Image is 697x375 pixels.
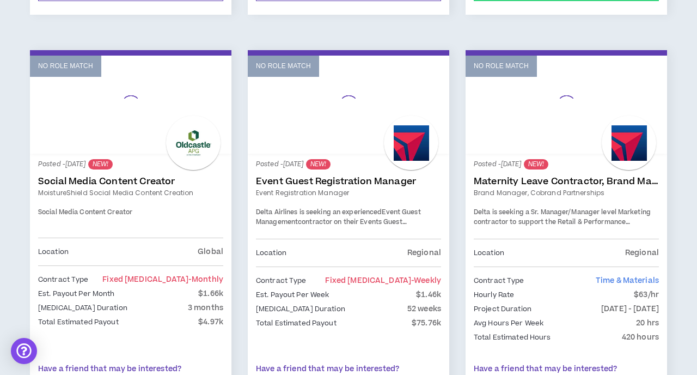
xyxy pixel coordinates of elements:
[38,208,132,217] span: Social Media Content Creator
[601,303,659,315] p: [DATE] - [DATE]
[625,247,659,259] p: Regional
[407,303,441,315] p: 52 weeks
[634,289,659,301] p: $63/hr
[474,247,504,259] p: Location
[256,208,382,217] span: Delta Airlines is seeking an experienced
[248,56,449,154] a: No Role Match
[102,274,223,285] span: Fixed [MEDICAL_DATA]
[474,317,543,329] p: Avg Hours Per Week
[256,217,432,265] span: contractor on their Events Guest Management team. This a 40hrs/week position with 2-3 days in the...
[256,176,441,187] a: Event Guest Registration Manager
[38,316,119,328] p: Total Estimated Payout
[256,275,307,287] p: Contract Type
[474,289,514,301] p: Hourly Rate
[188,274,223,285] span: - monthly
[11,338,37,364] div: Open Intercom Messenger
[407,247,441,259] p: Regional
[256,317,337,329] p: Total Estimated Payout
[411,275,441,286] span: - weekly
[466,56,667,154] a: No Role Match
[88,159,113,170] sup: NEW!
[256,289,329,301] p: Est. Payout Per Week
[474,331,551,343] p: Total Estimated Hours
[38,188,223,198] a: MoistureShield Social Media Content Creation
[474,208,651,246] span: Delta is seeking a Sr. Manager/Manager level Marketing contractor to support the Retail & Perform...
[38,176,223,187] a: Social Media Content Creator
[474,275,524,287] p: Contract Type
[198,288,223,300] p: $1.66k
[474,188,659,198] a: Brand Manager, Cobrand Partnerships
[325,275,441,286] span: Fixed [MEDICAL_DATA]
[38,274,89,286] p: Contract Type
[474,364,659,375] p: Have a friend that may be interested?
[412,317,441,329] p: $75.76k
[474,176,659,187] a: Maternity Leave Contractor, Brand Marketing Manager (Cobrand Partnerships)
[636,317,659,329] p: 20 hrs
[188,302,223,314] p: 3 months
[38,159,223,170] p: Posted - [DATE]
[256,247,286,259] p: Location
[38,246,69,258] p: Location
[524,159,548,170] sup: NEW!
[38,302,127,314] p: [MEDICAL_DATA] Duration
[198,316,223,328] p: $4.97k
[38,364,223,375] p: Have a friend that may be interested?
[256,188,441,198] a: Event Registration Manager
[198,246,223,258] p: Global
[30,56,231,154] a: No Role Match
[474,303,531,315] p: Project Duration
[256,303,345,315] p: [MEDICAL_DATA] Duration
[474,159,659,170] p: Posted - [DATE]
[306,159,331,170] sup: NEW!
[256,208,421,227] strong: Event Guest Management
[38,288,115,300] p: Est. Payout Per Month
[622,331,659,343] p: 420 hours
[416,289,441,301] p: $1.46k
[596,275,659,286] span: Time & Materials
[256,364,441,375] p: Have a friend that may be interested?
[256,159,441,170] p: Posted - [DATE]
